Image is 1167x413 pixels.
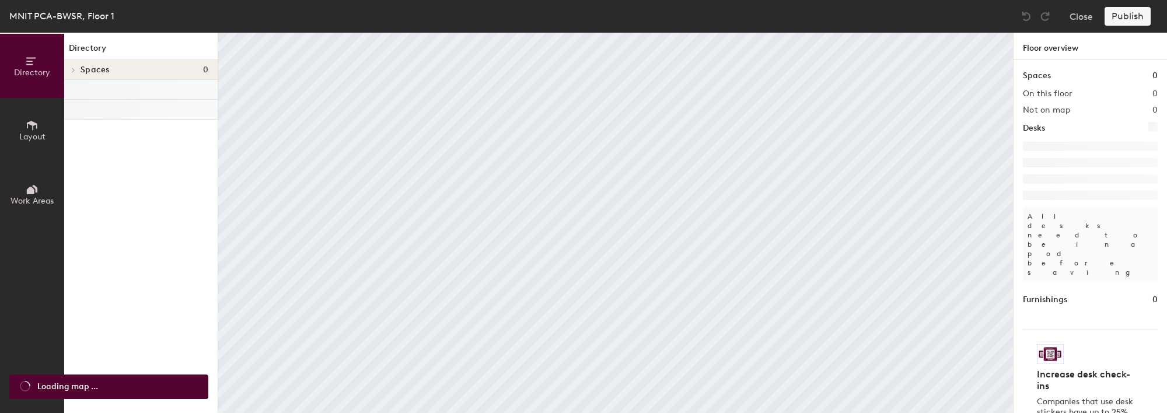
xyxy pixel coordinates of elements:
[1037,369,1137,392] h4: Increase desk check-ins
[11,196,54,206] span: Work Areas
[1039,10,1051,22] img: Redo
[9,9,114,23] div: MNIT PCA-BWSR, Floor 1
[64,42,218,60] h1: Directory
[1070,7,1093,26] button: Close
[1152,89,1158,99] h2: 0
[19,132,46,142] span: Layout
[1021,10,1032,22] img: Undo
[37,380,98,393] span: Loading map ...
[1023,207,1158,282] p: All desks need to be in a pod before saving
[1037,344,1064,364] img: Sticker logo
[1152,106,1158,115] h2: 0
[1152,69,1158,82] h1: 0
[1023,69,1051,82] h1: Spaces
[203,65,208,75] span: 0
[1152,293,1158,306] h1: 0
[1023,106,1070,115] h2: Not on map
[1014,33,1167,60] h1: Floor overview
[1023,89,1072,99] h2: On this floor
[1023,293,1067,306] h1: Furnishings
[218,33,1013,413] canvas: Map
[81,65,110,75] span: Spaces
[14,68,50,78] span: Directory
[1023,122,1045,135] h1: Desks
